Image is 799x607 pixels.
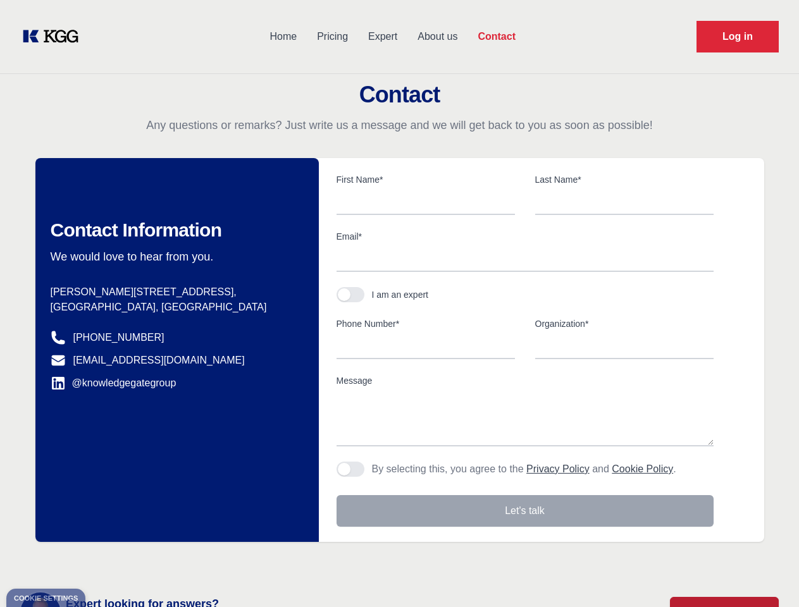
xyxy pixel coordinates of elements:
p: Any questions or remarks? Just write us a message and we will get back to you as soon as possible! [15,118,784,133]
p: [GEOGRAPHIC_DATA], [GEOGRAPHIC_DATA] [51,300,299,315]
a: Privacy Policy [526,463,590,474]
a: Expert [358,20,407,53]
iframe: Chat Widget [736,546,799,607]
a: Pricing [307,20,358,53]
div: Cookie settings [14,595,78,602]
label: First Name* [337,173,515,186]
a: Home [259,20,307,53]
h2: Contact Information [51,219,299,242]
a: Request Demo [697,21,779,52]
label: Organization* [535,317,714,330]
a: Contact [468,20,526,53]
a: [PHONE_NUMBER] [73,330,164,345]
a: [EMAIL_ADDRESS][DOMAIN_NAME] [73,353,245,368]
p: We would love to hear from you. [51,249,299,264]
a: About us [407,20,468,53]
label: Last Name* [535,173,714,186]
h2: Contact [15,82,784,107]
label: Phone Number* [337,317,515,330]
p: [PERSON_NAME][STREET_ADDRESS], [51,285,299,300]
div: I am an expert [372,288,429,301]
button: Let's talk [337,495,714,527]
a: @knowledgegategroup [51,376,177,391]
a: Cookie Policy [612,463,673,474]
label: Message [337,374,714,387]
p: By selecting this, you agree to the and . [372,462,676,477]
label: Email* [337,230,714,243]
a: KOL Knowledge Platform: Talk to Key External Experts (KEE) [20,27,89,47]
